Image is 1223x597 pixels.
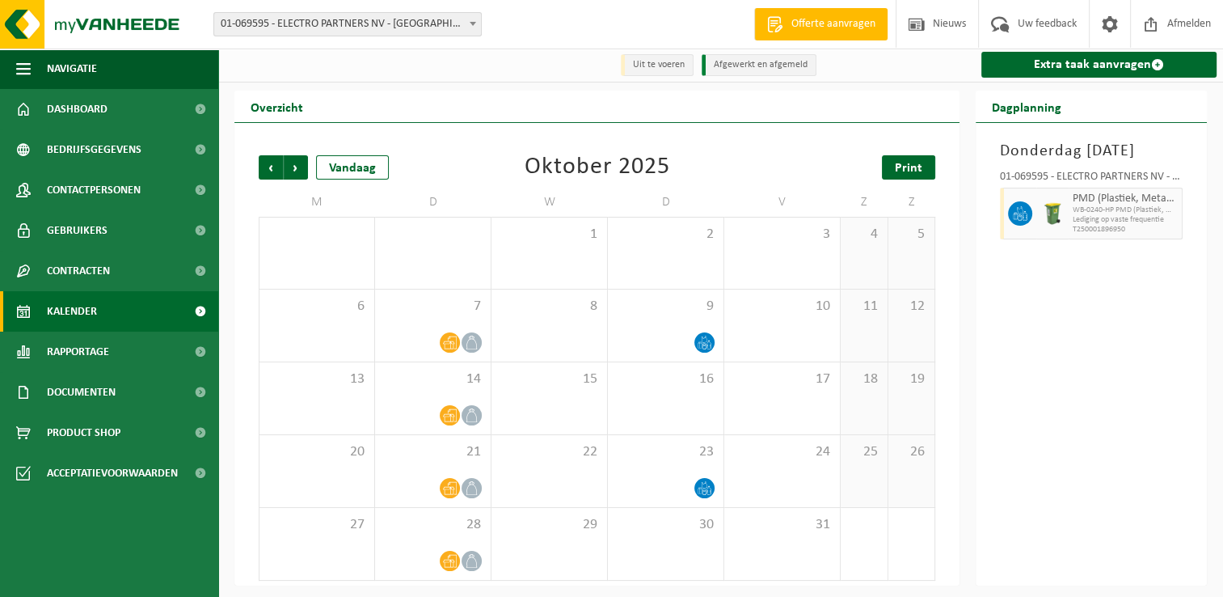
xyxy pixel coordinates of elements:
td: D [375,188,491,217]
h2: Overzicht [234,91,319,122]
li: Uit te voeren [621,54,694,76]
span: Bedrijfsgegevens [47,129,141,170]
div: Vandaag [316,155,389,180]
span: Rapportage [47,332,109,372]
span: 17 [732,370,832,388]
span: Product Shop [47,413,120,453]
span: 14 [383,370,483,388]
a: Extra taak aanvragen [981,52,1217,78]
span: 28 [383,516,483,534]
span: 20 [268,443,366,461]
img: WB-0240-HPE-GN-50 [1040,201,1065,226]
span: Offerte aanvragen [787,16,879,32]
span: Gebruikers [47,210,108,251]
td: W [491,188,608,217]
span: Documenten [47,372,116,413]
span: 8 [500,298,599,315]
span: 21 [383,443,483,461]
span: 13 [268,370,366,388]
h3: Donderdag [DATE] [1000,139,1183,163]
span: 22 [500,443,599,461]
a: Offerte aanvragen [754,8,888,40]
span: Lediging op vaste frequentie [1073,215,1178,225]
span: 3 [732,226,832,243]
td: Z [841,188,888,217]
span: 15 [500,370,599,388]
span: Navigatie [47,49,97,89]
li: Afgewerkt en afgemeld [702,54,816,76]
span: 01-069595 - ELECTRO PARTNERS NV - ANTWERPEN [213,12,482,36]
a: Print [882,155,935,180]
span: Vorige [259,155,283,180]
span: 24 [732,443,832,461]
div: Oktober 2025 [525,155,670,180]
span: 27 [268,516,366,534]
td: M [259,188,375,217]
span: 4 [849,226,879,243]
span: 11 [849,298,879,315]
td: V [724,188,841,217]
span: 10 [732,298,832,315]
td: D [608,188,724,217]
span: 7 [383,298,483,315]
span: 31 [732,516,832,534]
div: 01-069595 - ELECTRO PARTNERS NV - [GEOGRAPHIC_DATA] [1000,171,1183,188]
span: 6 [268,298,366,315]
span: 2 [616,226,715,243]
span: 18 [849,370,879,388]
span: 19 [896,370,927,388]
span: 1 [500,226,599,243]
span: 16 [616,370,715,388]
span: Kalender [47,291,97,332]
span: WB-0240-HP PMD (Plastiek, Metaal, Drankkartons) (bedrijven) [1073,205,1178,215]
span: 23 [616,443,715,461]
span: Dashboard [47,89,108,129]
span: 12 [896,298,927,315]
span: Contracten [47,251,110,291]
span: Acceptatievoorwaarden [47,453,178,493]
h2: Dagplanning [976,91,1078,122]
span: 26 [896,443,927,461]
span: 25 [849,443,879,461]
span: Volgende [284,155,308,180]
span: 30 [616,516,715,534]
span: Print [895,162,922,175]
span: Contactpersonen [47,170,141,210]
span: 29 [500,516,599,534]
span: T250001896950 [1073,225,1178,235]
td: Z [888,188,936,217]
span: PMD (Plastiek, Metaal, Drankkartons) (bedrijven) [1073,193,1178,205]
span: 01-069595 - ELECTRO PARTNERS NV - ANTWERPEN [214,13,481,36]
span: 5 [896,226,927,243]
span: 9 [616,298,715,315]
